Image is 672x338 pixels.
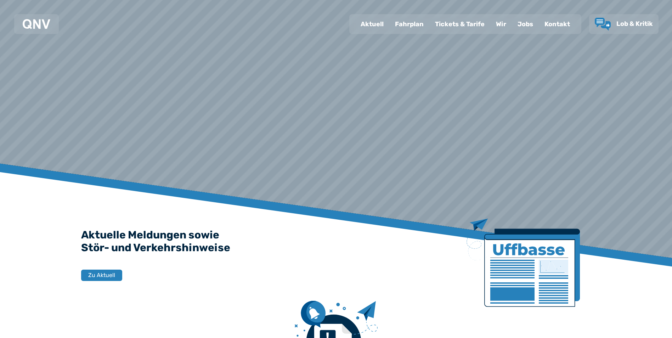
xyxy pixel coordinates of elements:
[429,15,490,33] a: Tickets & Tarife
[23,17,50,31] a: QNV Logo
[595,18,653,30] a: Lob & Kritik
[539,15,576,33] a: Kontakt
[23,19,50,29] img: QNV Logo
[490,15,512,33] a: Wir
[389,15,429,33] a: Fahrplan
[467,219,580,307] img: Zeitung mit Titel Uffbase
[512,15,539,33] a: Jobs
[81,270,122,281] button: Zu Aktuell
[616,20,653,28] span: Lob & Kritik
[81,229,591,254] h2: Aktuelle Meldungen sowie Stör- und Verkehrshinweise
[355,15,389,33] a: Aktuell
